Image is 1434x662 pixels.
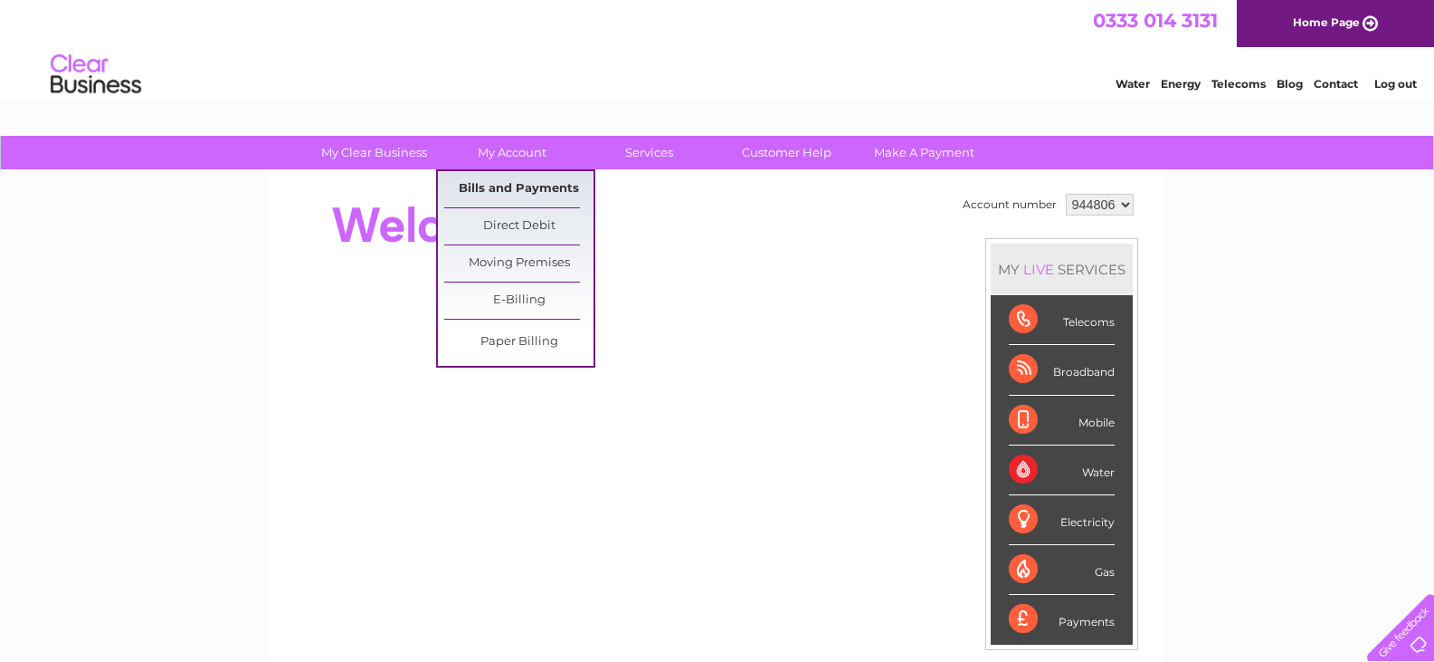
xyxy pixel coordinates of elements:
[1009,595,1115,644] div: Payments
[444,171,594,207] a: Bills and Payments
[1116,77,1150,91] a: Water
[712,136,861,169] a: Customer Help
[444,245,594,282] a: Moving Premises
[1211,77,1266,91] a: Telecoms
[50,47,142,102] img: logo.png
[1161,77,1201,91] a: Energy
[1374,77,1417,91] a: Log out
[1020,261,1058,278] div: LIVE
[444,208,594,245] a: Direct Debit
[1093,9,1218,32] a: 0333 014 3131
[437,136,586,169] a: My Account
[1009,345,1115,395] div: Broadband
[958,189,1061,220] td: Account number
[991,244,1133,295] div: MY SERVICES
[1277,77,1303,91] a: Blog
[1009,446,1115,495] div: Water
[1009,545,1115,595] div: Gas
[290,10,1145,88] div: Clear Business is a trading name of Verastar Limited (registered in [GEOGRAPHIC_DATA] No. 3667643...
[1009,495,1115,545] div: Electricity
[1314,77,1358,91] a: Contact
[850,136,999,169] a: Make A Payment
[575,136,724,169] a: Services
[299,136,449,169] a: My Clear Business
[1009,295,1115,345] div: Telecoms
[1009,396,1115,446] div: Mobile
[444,283,594,319] a: E-Billing
[444,324,594,360] a: Paper Billing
